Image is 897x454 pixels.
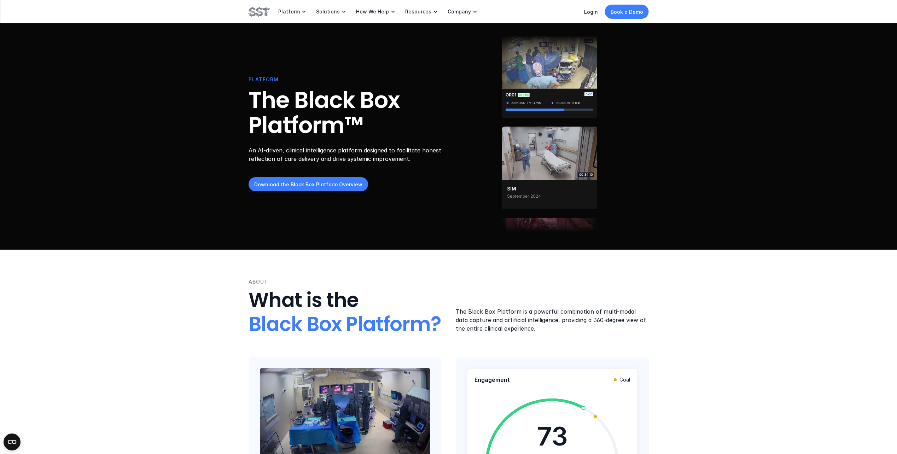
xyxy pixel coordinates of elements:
p: 73 [537,421,567,452]
img: Two people walking through a trauma bay [502,127,597,209]
button: Open CMP widget [4,433,21,450]
p: Resources [405,8,431,15]
a: Download the Black Box Platform Overview [249,177,368,192]
p: An AI-driven, clinical intelligence platform designed to facilitate honest reflection of care del... [249,146,447,163]
span: Black Box Platform? [249,310,441,338]
span: What is the [249,286,359,314]
p: PLATFORM [249,76,279,83]
p: ABOUT [249,278,268,286]
a: Book a Demo [605,5,649,19]
p: Company [448,8,471,15]
p: Goal [619,377,630,383]
img: SST logo [249,6,270,18]
img: Surgical instrument inside of patient [502,218,597,301]
img: Surgical staff in operating room [502,35,597,118]
p: Solutions [316,8,340,15]
p: The Black Box Platform is a powerful combination of multi-modal data capture and artificial intel... [456,307,649,333]
h1: The Black Box Platform™ [249,88,447,138]
p: Book a Demo [611,8,643,16]
p: Engagement [474,376,510,383]
p: Platform [278,8,300,15]
p: Download the Black Box Platform Overview [254,181,362,188]
p: How We Help [356,8,389,15]
a: Login [584,9,598,15]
